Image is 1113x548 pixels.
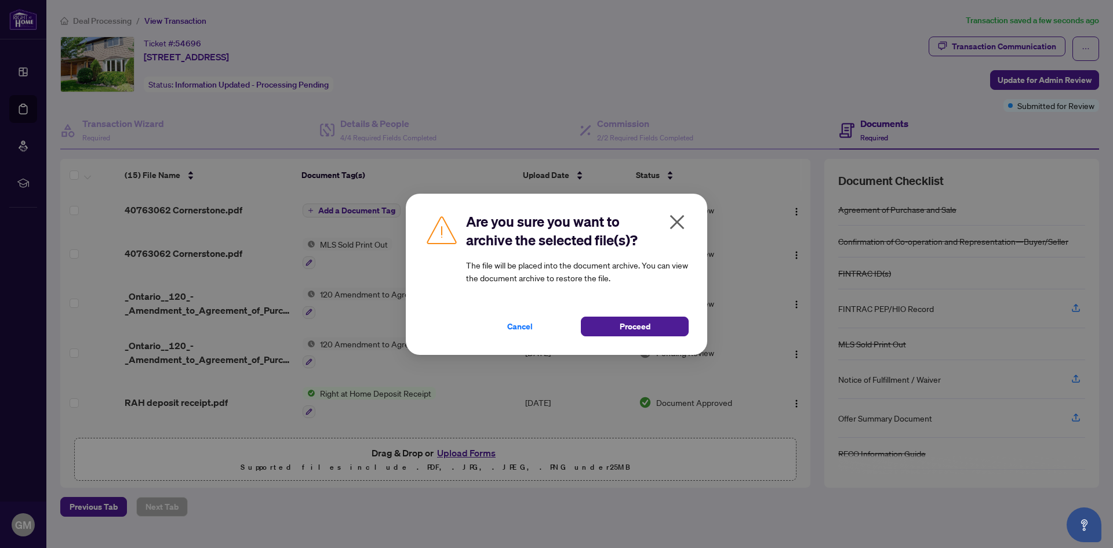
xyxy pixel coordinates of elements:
h2: Are you sure you want to archive the selected file(s)? [466,212,689,249]
button: Cancel [466,317,574,336]
span: Proceed [620,317,650,336]
span: close [668,213,686,231]
img: Caution Icon [424,212,459,247]
span: Cancel [507,317,533,336]
article: The file will be placed into the document archive. You can view the document archive to restore t... [466,259,689,284]
button: Proceed [581,317,689,336]
button: Open asap [1067,507,1101,542]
